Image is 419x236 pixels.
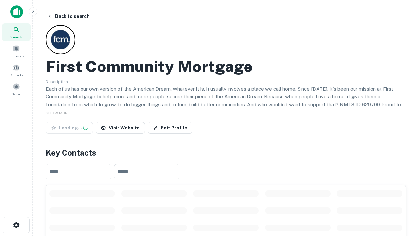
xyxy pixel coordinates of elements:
span: Borrowers [9,53,24,59]
h2: First Community Mortgage [46,57,253,76]
h4: Key Contacts [46,147,406,159]
a: Edit Profile [148,122,192,134]
p: Each of us has our own version of the American Dream. Whatever it is, it usually involves a place... [46,85,406,116]
a: Search [2,23,31,41]
span: Contacts [10,72,23,78]
iframe: Chat Widget [386,184,419,215]
button: Back to search [45,10,92,22]
span: Saved [12,91,21,97]
a: Saved [2,80,31,98]
span: Search [10,34,22,40]
img: capitalize-icon.png [10,5,23,18]
span: Description [46,79,68,84]
a: Visit Website [96,122,145,134]
span: SHOW MORE [46,111,70,115]
a: Contacts [2,61,31,79]
a: Borrowers [2,42,31,60]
